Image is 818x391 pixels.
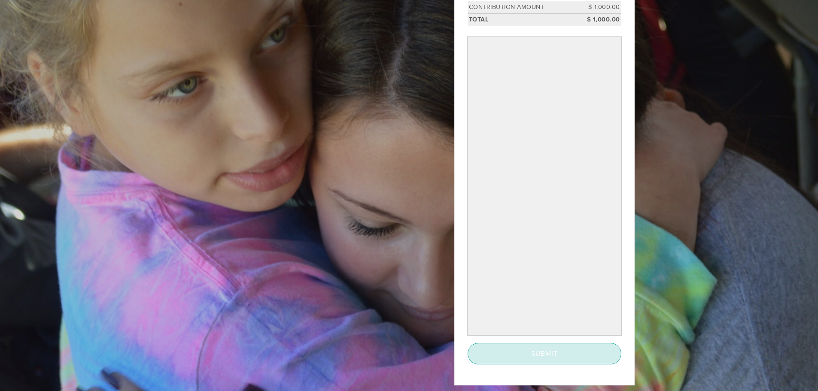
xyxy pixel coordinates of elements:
[468,343,621,364] input: Submit
[468,1,583,14] td: Contribution Amount
[468,13,583,26] td: Total
[469,39,620,333] iframe: Secure payment input frame
[583,1,621,14] td: $ 1,000.00
[583,13,621,26] td: $ 1,000.00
